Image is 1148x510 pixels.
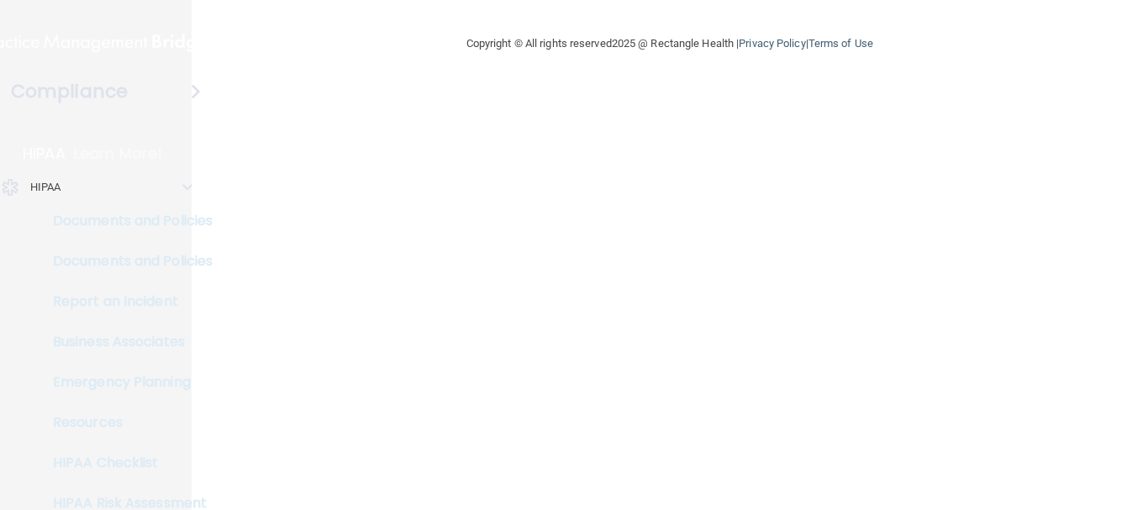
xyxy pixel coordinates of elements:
h4: Compliance [11,80,128,103]
p: Learn More! [74,144,163,164]
a: Terms of Use [808,37,873,50]
p: HIPAA [23,144,66,164]
p: Emergency Planning [11,374,240,391]
p: HIPAA [30,177,61,197]
p: Documents and Policies [11,213,240,229]
p: HIPAA Checklist [11,455,240,471]
p: Resources [11,414,240,431]
a: Privacy Policy [739,37,805,50]
p: Documents and Policies [11,253,240,270]
div: Copyright © All rights reserved 2025 @ Rectangle Health | | [363,17,977,71]
p: Business Associates [11,334,240,350]
p: Report an Incident [11,293,240,310]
